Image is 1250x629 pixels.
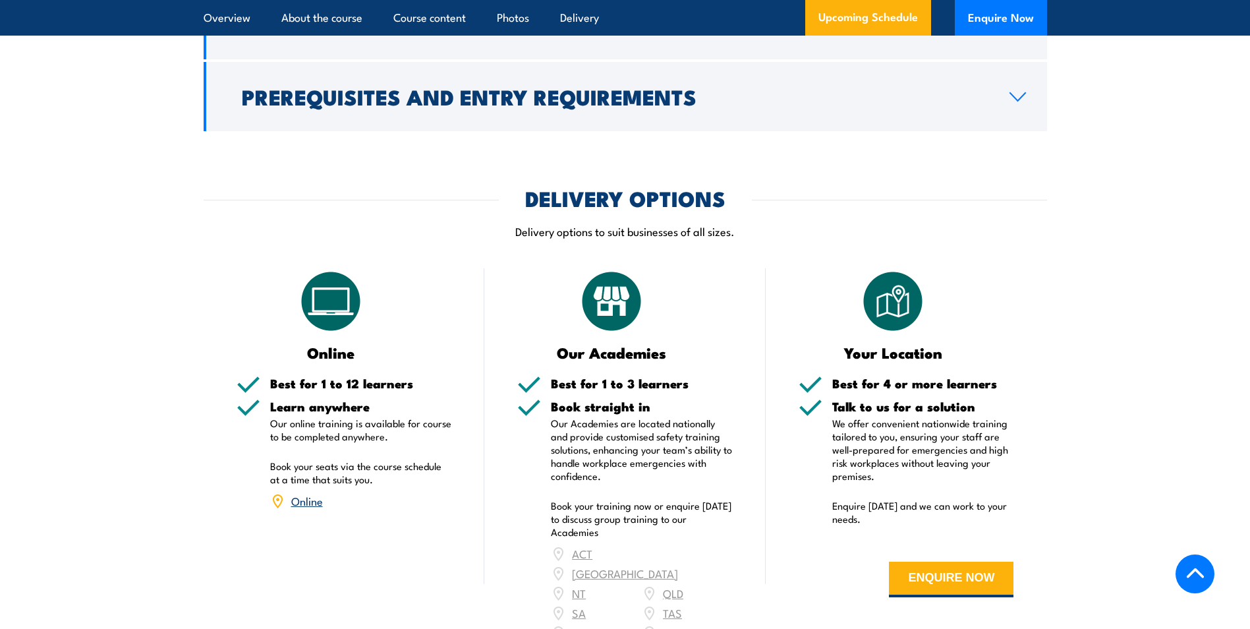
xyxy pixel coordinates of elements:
[551,499,733,539] p: Book your training now or enquire [DATE] to discuss group training to our Academies
[517,345,706,360] h3: Our Academies
[832,377,1014,390] h5: Best for 4 or more learners
[551,377,733,390] h5: Best for 1 to 3 learners
[270,400,452,413] h5: Learn anywhere
[551,417,733,483] p: Our Academies are located nationally and provide customised safety training solutions, enhancing ...
[832,499,1014,525] p: Enquire [DATE] and we can work to your needs.
[832,417,1014,483] p: We offer convenient nationwide training tailored to you, ensuring your staff are well-prepared fo...
[204,62,1047,131] a: Prerequisites and Entry Requirements
[204,224,1047,239] p: Delivery options to suit businesses of all sizes.
[551,400,733,413] h5: Book straight in
[270,460,452,486] p: Book your seats via the course schedule at a time that suits you.
[525,189,725,207] h2: DELIVERY OPTIONS
[270,417,452,443] p: Our online training is available for course to be completed anywhere.
[270,377,452,390] h5: Best for 1 to 12 learners
[237,345,426,360] h3: Online
[832,400,1014,413] h5: Talk to us for a solution
[291,493,323,508] a: Online
[799,345,988,360] h3: Your Location
[242,87,988,105] h2: Prerequisites and Entry Requirements
[889,562,1013,597] button: ENQUIRE NOW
